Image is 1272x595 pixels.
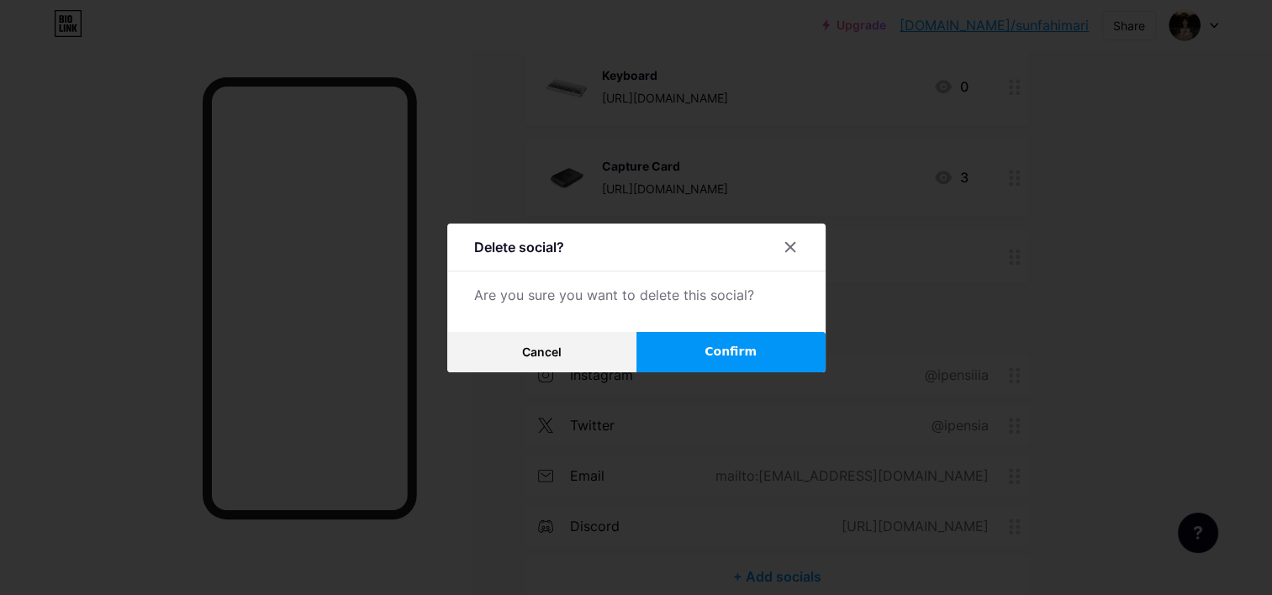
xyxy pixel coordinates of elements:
button: Confirm [636,332,826,372]
div: Are you sure you want to delete this social? [474,285,799,305]
span: Cancel [522,345,562,359]
button: Cancel [447,332,636,372]
div: Delete social? [474,237,564,257]
span: Confirm [705,343,757,361]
